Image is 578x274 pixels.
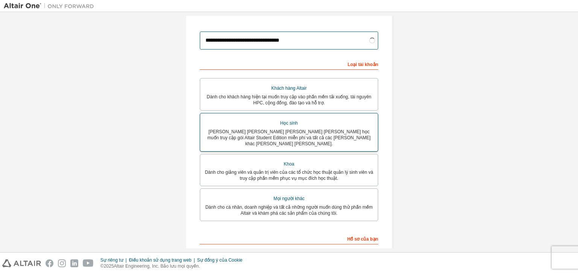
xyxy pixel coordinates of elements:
img: youtube.svg [83,259,94,267]
font: Dành cho giảng viên và quản trị viên của các tổ chức học thuật quản lý sinh viên và truy cập phần... [205,170,373,181]
font: Khách hàng Altair [271,86,307,91]
font: Altair Engineering, Inc. Bảo lưu mọi quyền. [114,263,200,269]
img: instagram.svg [58,259,66,267]
img: facebook.svg [46,259,53,267]
font: Dành cho khách hàng hiện tại muốn truy cập vào phần mềm tải xuống, tài nguyên HPC, cộng đồng, đào... [207,94,371,105]
img: altair_logo.svg [2,259,41,267]
font: 2025 [104,263,114,269]
font: Mọi người khác [274,196,305,201]
font: © [100,263,104,269]
font: Học sinh [280,120,298,126]
font: Dành cho cá nhân, doanh nghiệp và tất cả những người muốn dùng thử phần mềm Altair và khám phá cá... [205,205,373,216]
font: Điều khoản sử dụng trang web [129,257,192,263]
font: Hồ sơ của bạn [347,236,378,242]
font: Loại tài khoản [348,62,378,67]
font: Sự riêng tư [100,257,123,263]
img: Altair One [4,2,98,10]
img: linkedin.svg [70,259,78,267]
font: Sự đồng ý của Cookie [197,257,242,263]
font: [PERSON_NAME] [PERSON_NAME] [PERSON_NAME] [PERSON_NAME] học muốn truy cập gói Altair Student Edit... [207,129,371,146]
font: Khoa [284,161,294,167]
